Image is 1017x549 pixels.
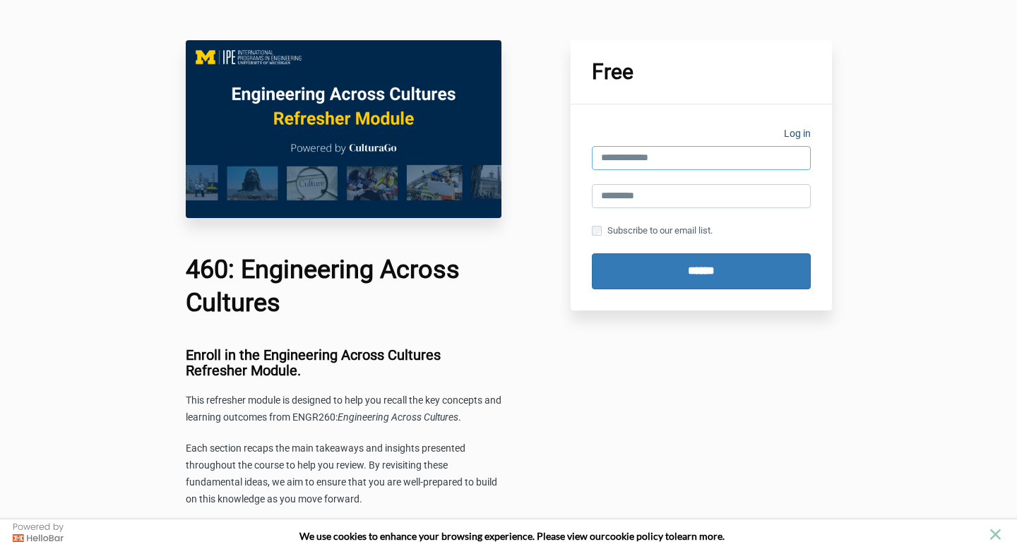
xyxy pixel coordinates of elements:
strong: to [665,530,674,542]
span: learn more. [674,530,725,542]
h1: Free [592,61,811,83]
span: This refresher module is designed to help you recall the key concepts and learning outcomes from ... [186,394,501,423]
h3: Enroll in the Engineering Across Cultures Refresher Module. [186,347,502,378]
input: Subscribe to our email list. [592,226,602,236]
img: c0f10fc-c575-6ff0-c716-7a6e5a06d1b5_EAC_460_Main_Image.png [186,40,502,218]
a: Log in [784,126,811,146]
span: Each section recaps the main takeaways and insights presented throughout [186,442,465,471]
button: close [987,526,1004,543]
span: the course to help you review. By revisiting these fundamental ideas, we aim to ensure that you a... [186,459,497,505]
span: We use cookies to enhance your browsing experience. Please view our [299,530,605,542]
a: cookie policy [605,530,663,542]
span: . [458,411,461,423]
label: Subscribe to our email list. [592,223,713,239]
span: Engineering Across Cultures [338,411,458,423]
h1: 460: Engineering Across Cultures [186,253,502,320]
